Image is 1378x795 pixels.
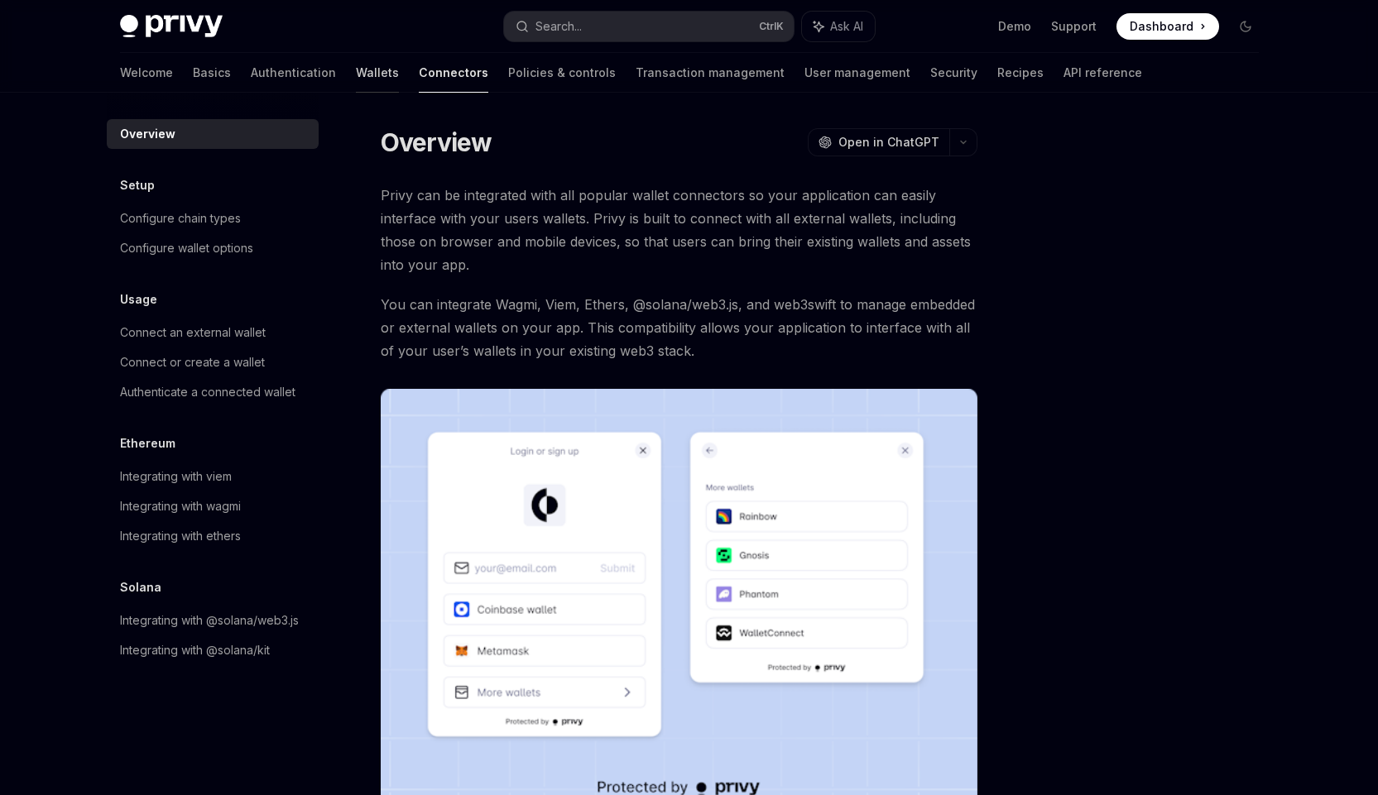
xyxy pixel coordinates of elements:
[535,17,582,36] div: Search...
[120,467,232,486] div: Integrating with viem
[107,606,319,635] a: Integrating with @solana/web3.js
[838,134,939,151] span: Open in ChatGPT
[1051,18,1097,35] a: Support
[120,175,155,195] h5: Setup
[120,124,175,144] div: Overview
[830,18,863,35] span: Ask AI
[120,53,173,93] a: Welcome
[120,238,253,258] div: Configure wallet options
[636,53,785,93] a: Transaction management
[802,12,875,41] button: Ask AI
[193,53,231,93] a: Basics
[120,611,299,630] div: Integrating with @solana/web3.js
[107,491,319,521] a: Integrating with wagmi
[1064,53,1142,93] a: API reference
[120,208,241,228] div: Configure chain types
[381,127,492,157] h1: Overview
[508,53,616,93] a: Policies & controls
[808,128,949,156] button: Open in ChatGPT
[120,496,241,516] div: Integrating with wagmi
[120,640,270,660] div: Integrating with @solana/kit
[107,233,319,263] a: Configure wallet options
[356,53,399,93] a: Wallets
[120,382,295,402] div: Authenticate a connected wallet
[120,290,157,309] h5: Usage
[107,521,319,551] a: Integrating with ethers
[120,526,241,546] div: Integrating with ethers
[504,12,794,41] button: Search...CtrlK
[930,53,977,93] a: Security
[120,323,266,342] div: Connect an external wallet
[120,577,161,597] h5: Solana
[419,53,488,93] a: Connectors
[107,204,319,233] a: Configure chain types
[107,347,319,377] a: Connect or create a wallet
[1116,13,1219,40] a: Dashboard
[1232,13,1259,40] button: Toggle dark mode
[1130,18,1193,35] span: Dashboard
[759,20,784,33] span: Ctrl K
[998,18,1031,35] a: Demo
[107,119,319,149] a: Overview
[120,433,175,453] h5: Ethereum
[120,15,223,38] img: dark logo
[804,53,910,93] a: User management
[107,318,319,347] a: Connect an external wallet
[107,462,319,491] a: Integrating with viem
[107,635,319,665] a: Integrating with @solana/kit
[381,293,977,362] span: You can integrate Wagmi, Viem, Ethers, @solana/web3.js, and web3swift to manage embedded or exter...
[381,184,977,276] span: Privy can be integrated with all popular wallet connectors so your application can easily interfa...
[120,352,265,372] div: Connect or create a wallet
[107,377,319,407] a: Authenticate a connected wallet
[251,53,336,93] a: Authentication
[997,53,1044,93] a: Recipes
